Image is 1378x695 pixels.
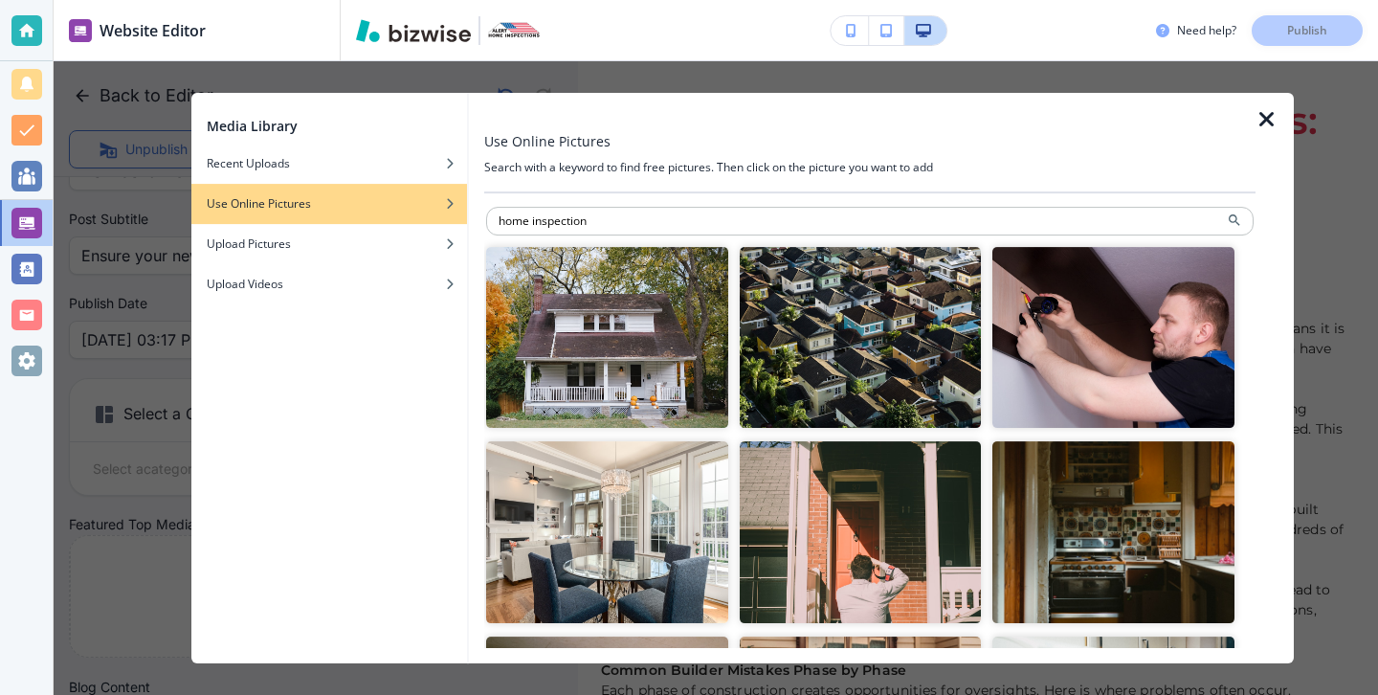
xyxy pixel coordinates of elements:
[69,19,92,42] img: editor icon
[191,144,467,184] button: Recent Uploads
[486,207,1254,235] input: Search for an image
[207,235,291,253] h4: Upload Pictures
[1177,22,1236,39] h3: Need help?
[191,184,467,224] button: Use Online Pictures
[488,22,540,37] img: Your Logo
[484,131,611,151] h3: Use Online Pictures
[207,116,298,136] h2: Media Library
[100,19,206,42] h2: Website Editor
[356,19,471,42] img: Bizwise Logo
[207,195,311,213] h4: Use Online Pictures
[484,159,1256,176] h4: Search with a keyword to find free pictures. Then click on the picture you want to add
[191,224,467,264] button: Upload Pictures
[191,264,467,304] button: Upload Videos
[207,276,283,293] h4: Upload Videos
[207,155,290,172] h4: Recent Uploads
